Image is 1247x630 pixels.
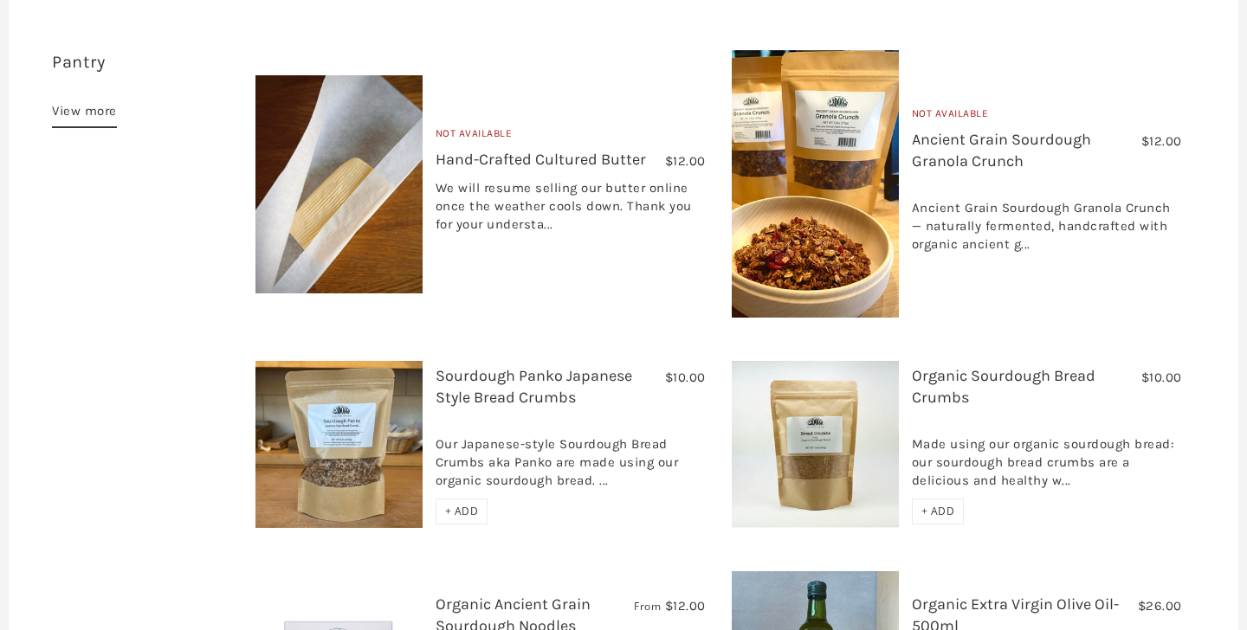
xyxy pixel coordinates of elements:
span: $12.00 [665,598,706,614]
a: Ancient Grain Sourdough Granola Crunch [912,130,1091,170]
h3: 30 items [52,50,242,100]
span: $10.00 [1141,370,1182,385]
img: Sourdough Panko Japanese Style Bread Crumbs [255,361,423,528]
div: Ancient Grain Sourdough Granola Crunch — naturally fermented, handcrafted with organic ancient g... [912,181,1182,262]
div: We will resume selling our butter online once the weather cools down. Thank you for your understa... [436,179,706,242]
img: Hand-Crafted Cultured Butter [255,75,423,293]
span: $12.00 [1141,133,1182,149]
div: Not Available [912,106,1182,129]
span: + ADD [921,504,955,518]
a: Sourdough Panko Japanese Style Bread Crumbs [436,366,632,407]
a: Pantry [52,52,105,72]
a: Hand-Crafted Cultured Butter [436,150,646,169]
a: View more [52,100,117,128]
div: + ADD [436,498,488,524]
span: From [634,599,661,614]
div: Not Available [436,125,706,149]
img: Organic Sourdough Bread Crumbs [732,361,899,528]
div: Made using our organic sourdough bread: our sourdough bread crumbs are a delicious and healthy w... [912,417,1182,498]
span: $26.00 [1138,598,1182,614]
div: + ADD [912,498,965,524]
span: $10.00 [665,370,706,385]
div: Our Japanese-style Sourdough Bread Crumbs aka Panko are made using our organic sourdough bread. ... [436,417,706,498]
a: Organic Sourdough Bread Crumbs [912,366,1095,407]
span: + ADD [445,504,479,518]
span: $12.00 [665,153,706,169]
img: Ancient Grain Sourdough Granola Crunch [732,50,899,318]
